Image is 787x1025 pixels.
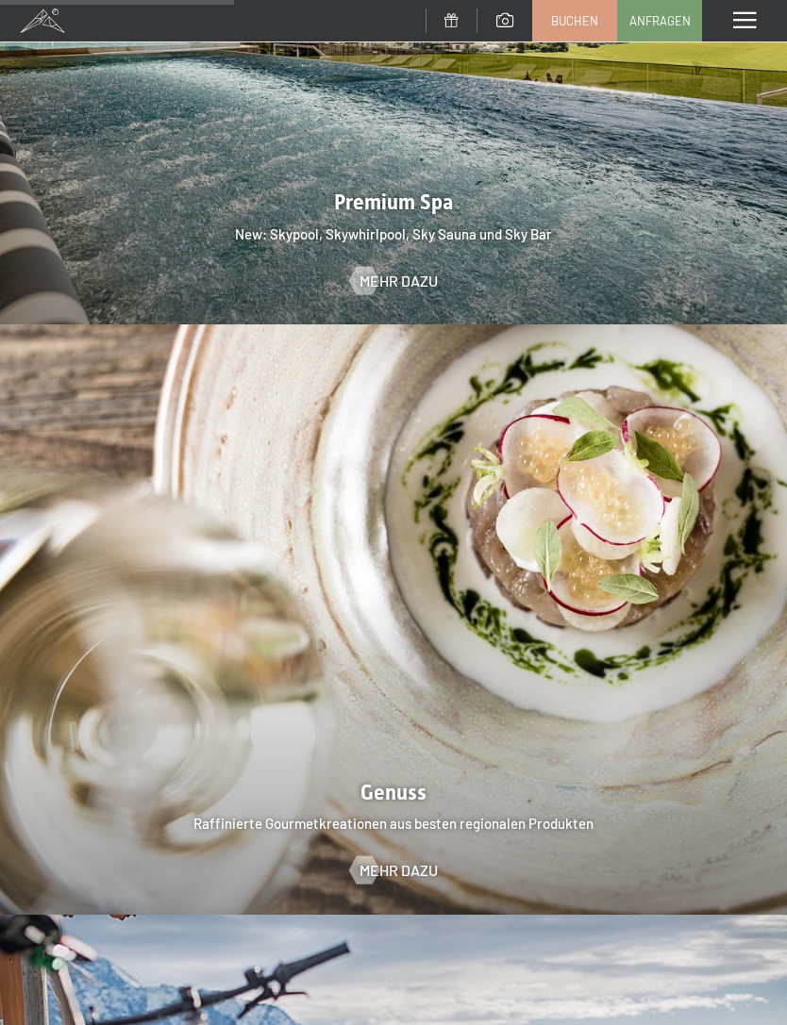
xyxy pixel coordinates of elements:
a: Mehr dazu [350,860,438,881]
span: Anfragen [629,12,691,29]
span: Buchen [551,12,598,29]
span: Mehr dazu [360,860,438,881]
a: Anfragen [618,1,701,41]
a: Mehr dazu [350,271,438,291]
span: Mehr dazu [360,271,438,291]
a: Buchen [533,1,616,41]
